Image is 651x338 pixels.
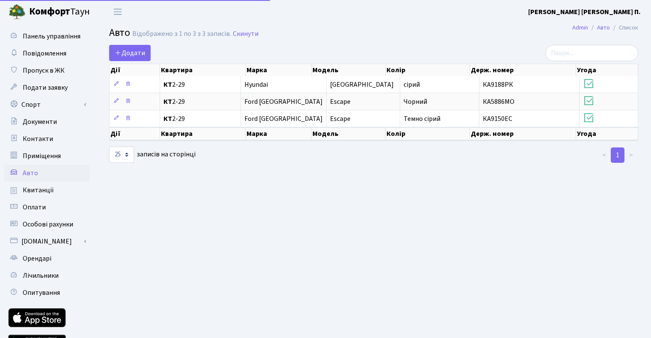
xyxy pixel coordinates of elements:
[23,271,59,280] span: Лічильники
[610,23,638,32] li: Список
[163,81,237,88] span: 2-29
[4,165,90,182] a: Авто
[4,45,90,62] a: Повідомлення
[246,127,312,140] th: Марка
[107,5,128,19] button: Переключити навігацію
[23,254,51,263] span: Орендарі
[244,80,268,89] span: Hyundai
[4,62,90,79] a: Пропуск в ЖК
[4,233,90,250] a: [DOMAIN_NAME]
[528,7,641,17] a: [PERSON_NAME] [PERSON_NAME] П.
[160,64,246,76] th: Квартира
[109,25,130,40] span: Авто
[470,127,576,140] th: Держ. номер
[163,80,172,89] b: КТ
[4,147,90,165] a: Приміщення
[23,288,60,297] span: Опитування
[330,114,351,123] span: Escape
[4,28,90,45] a: Панель управління
[23,220,73,229] span: Особові рахунки
[4,250,90,267] a: Орендарі
[483,80,513,89] span: КА9188РК
[23,49,66,58] span: Повідомлення
[110,64,160,76] th: Дії
[163,98,237,105] span: 2-29
[23,83,68,92] span: Подати заявку
[597,23,610,32] a: Авто
[4,267,90,284] a: Лічильники
[109,147,196,163] label: записів на сторінці
[244,114,323,123] span: Ford [GEOGRAPHIC_DATA]
[246,64,312,76] th: Марка
[330,97,351,106] span: Escape
[163,97,172,106] b: КТ
[23,32,80,41] span: Панель управління
[4,199,90,216] a: Оплати
[312,64,386,76] th: Модель
[404,80,420,89] span: сірий
[4,216,90,233] a: Особові рахунки
[4,113,90,130] a: Документи
[233,30,259,38] a: Скинути
[576,127,638,140] th: Угода
[545,45,638,61] input: Пошук...
[110,127,160,140] th: Дії
[29,5,70,18] b: Комфорт
[4,130,90,147] a: Контакти
[4,182,90,199] a: Квитанції
[132,30,231,38] div: Відображено з 1 по 3 з 3 записів.
[404,97,427,106] span: Чорний
[23,151,61,161] span: Приміщення
[23,168,38,178] span: Авто
[386,64,470,76] th: Колір
[23,185,54,195] span: Квитанції
[23,134,53,144] span: Контакти
[572,23,588,32] a: Admin
[470,64,576,76] th: Держ. номер
[576,64,638,76] th: Угода
[244,97,323,106] span: Ford [GEOGRAPHIC_DATA]
[386,127,470,140] th: Колір
[404,114,440,123] span: Темно сірий
[23,117,57,126] span: Документи
[312,127,386,140] th: Модель
[163,114,172,123] b: КТ
[163,115,237,122] span: 2-29
[4,284,90,301] a: Опитування
[611,147,624,163] a: 1
[4,79,90,96] a: Подати заявку
[23,203,46,212] span: Оплати
[483,114,512,123] span: КА9150EC
[9,3,26,21] img: logo.png
[160,127,246,140] th: Квартира
[109,45,151,61] a: Додати
[483,97,514,106] span: КА5886МО
[109,147,134,163] select: записів на сторінці
[29,5,90,19] span: Таун
[4,96,90,113] a: Спорт
[23,66,65,75] span: Пропуск в ЖК
[330,80,394,89] span: [GEOGRAPHIC_DATA]
[559,19,651,37] nav: breadcrumb
[115,48,145,58] span: Додати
